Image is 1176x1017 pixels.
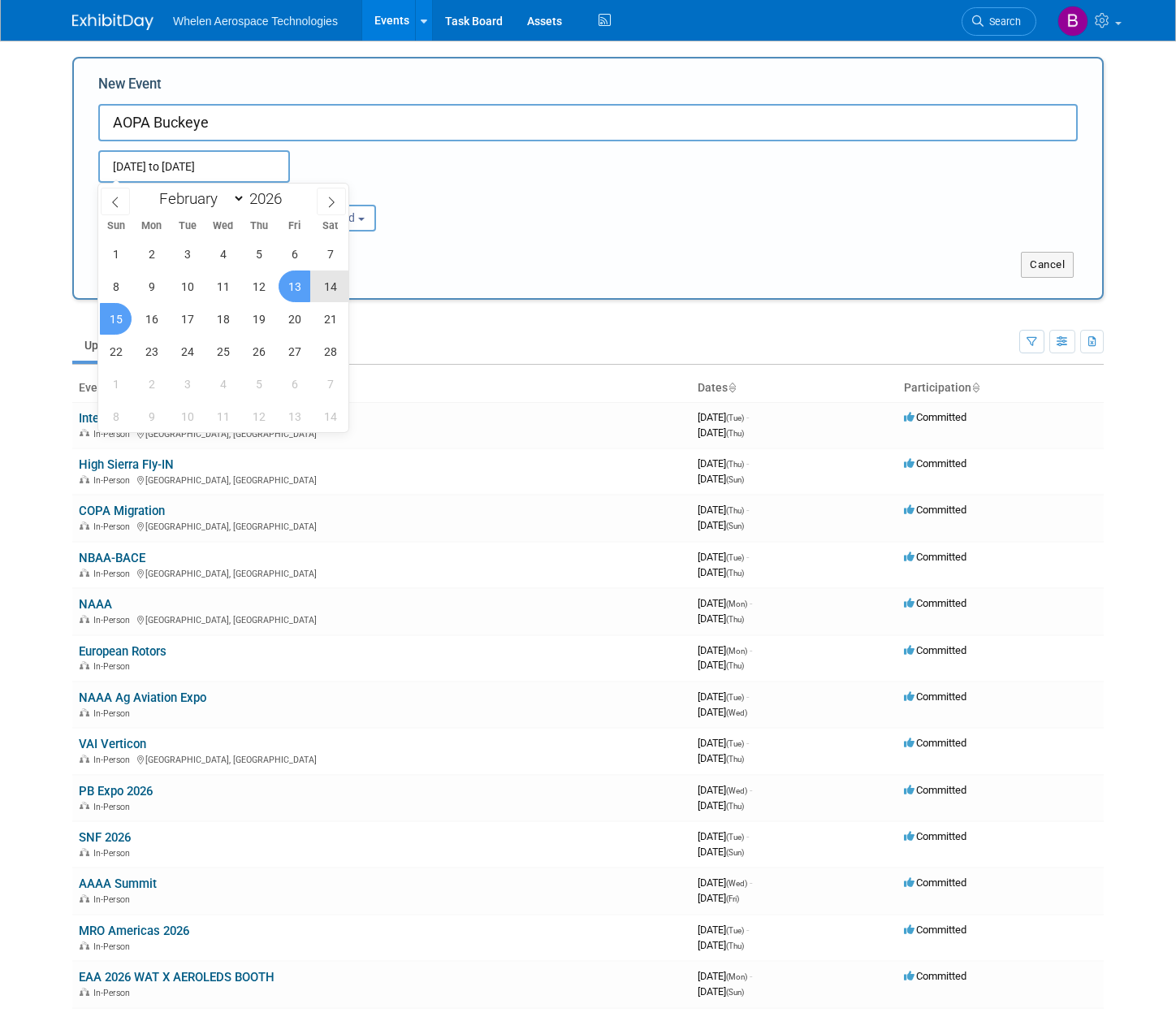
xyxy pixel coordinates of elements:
[72,374,691,402] th: Event
[746,457,749,470] span: -
[79,970,275,985] a: EAA 2026 WAT X AEROLEDS BOOTH
[698,644,752,656] span: [DATE]
[726,926,744,935] span: (Tue)
[79,752,685,765] div: [GEOGRAPHIC_DATA], [GEOGRAPHIC_DATA]
[904,411,966,423] span: Committed
[171,238,203,270] span: February 3, 2026
[152,188,245,209] select: Month
[726,429,744,438] span: (Thu)
[698,737,749,749] span: [DATE]
[691,374,897,402] th: Dates
[93,755,135,765] span: In-Person
[136,400,167,432] span: March 9, 2026
[904,876,966,889] span: Committed
[279,238,310,270] span: February 6, 2026
[904,597,966,609] span: Committed
[726,615,744,624] span: (Thu)
[698,752,744,764] span: [DATE]
[93,941,135,952] span: In-Person
[698,597,752,609] span: [DATE]
[207,368,239,400] span: March 4, 2026
[93,661,135,672] span: In-Person
[79,566,685,579] div: [GEOGRAPHIC_DATA], [GEOGRAPHIC_DATA]
[904,551,966,563] span: Committed
[93,848,135,859] span: In-Person
[79,597,112,612] a: NAAA
[136,303,167,335] span: February 16, 2026
[750,970,752,982] span: -
[698,566,744,578] span: [DATE]
[207,400,239,432] span: March 11, 2026
[904,457,966,470] span: Committed
[984,15,1021,28] span: Search
[726,786,747,795] span: (Wed)
[98,75,162,100] label: New Event
[243,335,275,367] span: February 26, 2026
[728,381,736,394] a: Sort by Start Date
[904,690,966,703] span: Committed
[80,661,89,669] img: In-Person Event
[79,551,145,565] a: NBAA-BACE
[698,411,749,423] span: [DATE]
[93,615,135,625] span: In-Person
[79,737,146,751] a: VAI Verticon
[266,183,409,204] div: Participation:
[100,303,132,335] span: February 15, 2026
[80,988,89,996] img: In-Person Event
[207,335,239,367] span: February 25, 2026
[726,413,744,422] span: (Tue)
[726,599,747,608] span: (Mon)
[98,104,1078,141] input: Name of Trade Show / Conference
[698,924,749,936] span: [DATE]
[726,972,747,981] span: (Mon)
[100,270,132,302] span: February 8, 2026
[93,475,135,486] span: In-Person
[726,941,744,950] span: (Thu)
[279,270,310,302] span: February 13, 2026
[726,708,747,717] span: (Wed)
[698,551,749,563] span: [DATE]
[698,690,749,703] span: [DATE]
[171,400,203,432] span: March 10, 2026
[904,830,966,842] span: Committed
[698,970,752,982] span: [DATE]
[80,755,89,763] img: In-Person Event
[698,612,744,625] span: [DATE]
[904,784,966,796] span: Committed
[726,506,744,515] span: (Thu)
[746,411,749,423] span: -
[726,848,744,857] span: (Sun)
[93,521,135,532] span: In-Person
[171,270,203,302] span: February 10, 2026
[243,270,275,302] span: February 12, 2026
[313,221,348,232] span: Sat
[80,521,89,530] img: In-Person Event
[79,924,189,938] a: MRO Americas 2026
[79,411,201,426] a: International GSE Expo
[79,612,685,625] div: [GEOGRAPHIC_DATA], [GEOGRAPHIC_DATA]
[750,784,752,796] span: -
[79,784,153,798] a: PB Expo 2026
[80,894,89,902] img: In-Person Event
[243,368,275,400] span: March 5, 2026
[726,894,739,903] span: (Fri)
[726,460,744,469] span: (Thu)
[80,475,89,483] img: In-Person Event
[93,429,135,439] span: In-Person
[79,504,165,518] a: COPA Migration
[80,615,89,623] img: In-Person Event
[726,833,744,842] span: (Tue)
[314,368,346,400] span: March 7, 2026
[243,400,275,432] span: March 12, 2026
[279,335,310,367] span: February 27, 2026
[170,221,205,232] span: Tue
[698,799,744,811] span: [DATE]
[93,569,135,579] span: In-Person
[897,374,1104,402] th: Participation
[726,521,744,530] span: (Sun)
[136,368,167,400] span: March 2, 2026
[279,368,310,400] span: March 6, 2026
[136,238,167,270] span: February 2, 2026
[136,335,167,367] span: February 23, 2026
[726,553,744,562] span: (Tue)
